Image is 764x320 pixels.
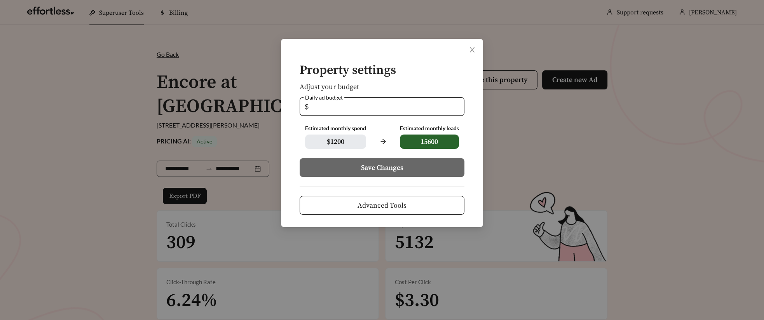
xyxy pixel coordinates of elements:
button: Close [461,39,483,61]
span: close [469,46,476,53]
h5: Adjust your budget [300,83,464,91]
div: Estimated monthly leads [400,125,459,132]
h4: Property settings [300,64,464,77]
a: Advanced Tools [300,201,464,209]
span: Advanced Tools [358,200,406,211]
span: arrow-right [375,134,390,149]
button: Save Changes [300,158,464,177]
div: Estimated monthly spend [305,125,366,132]
span: $ 1200 [305,135,366,149]
button: Advanced Tools [300,196,464,215]
span: 15600 [400,135,459,149]
span: $ [305,98,309,115]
